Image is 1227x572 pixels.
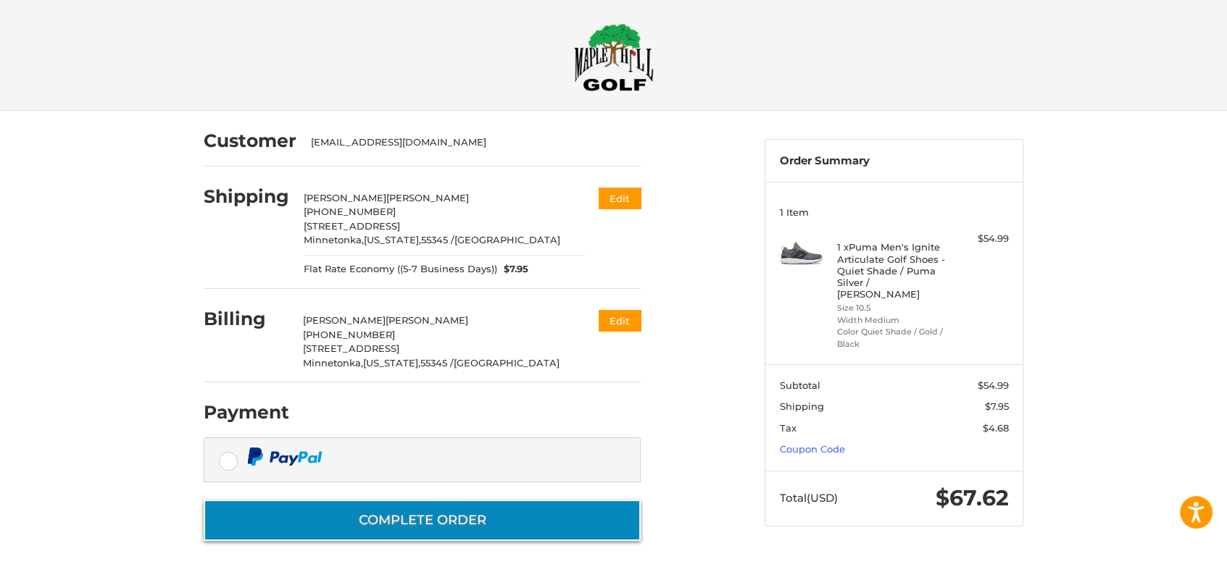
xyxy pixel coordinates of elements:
span: $7.95 [497,262,529,277]
h2: Customer [204,130,296,152]
button: Edit [599,310,641,331]
span: $67.62 [936,484,1009,511]
span: [STREET_ADDRESS] [303,342,399,354]
span: [STREET_ADDRESS] [304,220,400,232]
h2: Shipping [204,185,289,208]
span: 55345 / [420,357,454,369]
div: $54.99 [952,232,1009,246]
span: 55345 / [421,234,454,245]
span: [PERSON_NAME] [304,192,386,203]
h4: 1 x Puma Men's Ignite Articulate Golf Shoes - Quiet Shade / Puma Silver / [PERSON_NAME] [837,241,948,300]
h3: Order Summary [780,154,1009,168]
span: $54.99 [978,379,1009,391]
span: Flat Rate Economy ((5-7 Business Days)) [304,262,497,277]
img: Maple Hill Golf [574,23,654,91]
span: Minnetonka, [304,234,364,245]
span: Tax [780,422,796,434]
h2: Billing [204,308,288,330]
button: Complete order [204,500,641,541]
img: PayPal icon [247,447,323,466]
span: [GEOGRAPHIC_DATA] [454,357,560,369]
li: Color Quiet Shade / Gold / Black [837,326,948,350]
li: Size 10.5 [837,302,948,314]
span: Minnetonka, [303,357,363,369]
span: [GEOGRAPHIC_DATA] [454,234,560,245]
span: [PHONE_NUMBER] [304,206,396,217]
span: [US_STATE], [363,357,420,369]
a: Coupon Code [780,443,845,455]
span: Subtotal [780,379,820,391]
span: $4.68 [983,422,1009,434]
h2: Payment [204,401,289,424]
span: Total (USD) [780,491,838,505]
span: [PERSON_NAME] [386,192,469,203]
li: Width Medium [837,314,948,327]
span: [US_STATE], [364,234,421,245]
span: [PHONE_NUMBER] [303,329,395,340]
span: $7.95 [985,400,1009,412]
span: [PERSON_NAME] [303,314,386,326]
div: [EMAIL_ADDRESS][DOMAIN_NAME] [311,135,627,150]
button: Edit [599,188,641,209]
h3: 1 Item [780,206,1009,218]
span: [PERSON_NAME] [386,314,468,326]
span: Shipping [780,400,824,412]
